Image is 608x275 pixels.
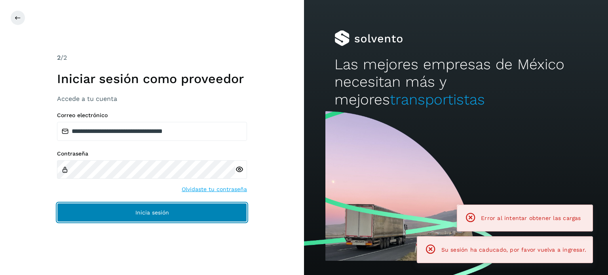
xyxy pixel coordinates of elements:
[57,150,247,157] label: Contraseña
[57,203,247,222] button: Inicia sesión
[182,185,247,193] a: Olvidaste tu contraseña
[135,210,169,215] span: Inicia sesión
[441,247,586,253] span: Su sesión ha caducado, por favor vuelva a ingresar.
[57,95,247,102] h3: Accede a tu cuenta
[334,56,578,108] h2: Las mejores empresas de México necesitan más y mejores
[57,112,247,119] label: Correo electrónico
[57,53,247,63] div: /2
[57,71,247,86] h1: Iniciar sesión como proveedor
[481,215,581,221] span: Error al intentar obtener las cargas
[57,54,61,61] span: 2
[390,91,485,108] span: transportistas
